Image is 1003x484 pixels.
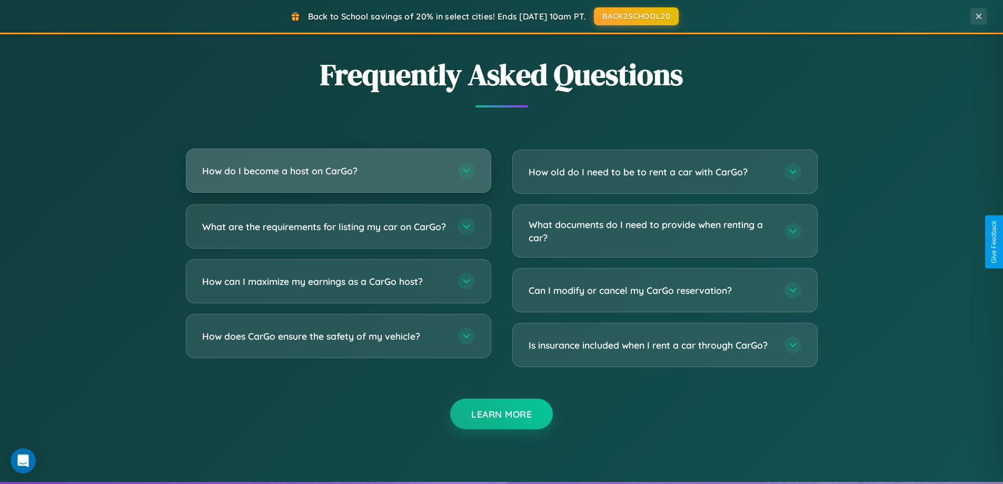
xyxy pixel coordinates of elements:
[11,448,36,473] div: Open Intercom Messenger
[202,330,448,343] h3: How does CarGo ensure the safety of my vehicle?
[202,164,448,177] h3: How do I become a host on CarGo?
[529,165,774,179] h3: How old do I need to be to rent a car with CarGo?
[202,220,448,233] h3: What are the requirements for listing my car on CarGo?
[529,284,774,297] h3: Can I modify or cancel my CarGo reservation?
[202,275,448,288] h3: How can I maximize my earnings as a CarGo host?
[990,221,998,263] div: Give Feedback
[594,7,679,25] button: BACK2SCHOOL20
[529,339,774,352] h3: Is insurance included when I rent a car through CarGo?
[308,11,586,22] span: Back to School savings of 20% in select cities! Ends [DATE] 10am PT.
[529,218,774,244] h3: What documents do I need to provide when renting a car?
[186,54,818,95] h2: Frequently Asked Questions
[450,399,553,429] button: Learn More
